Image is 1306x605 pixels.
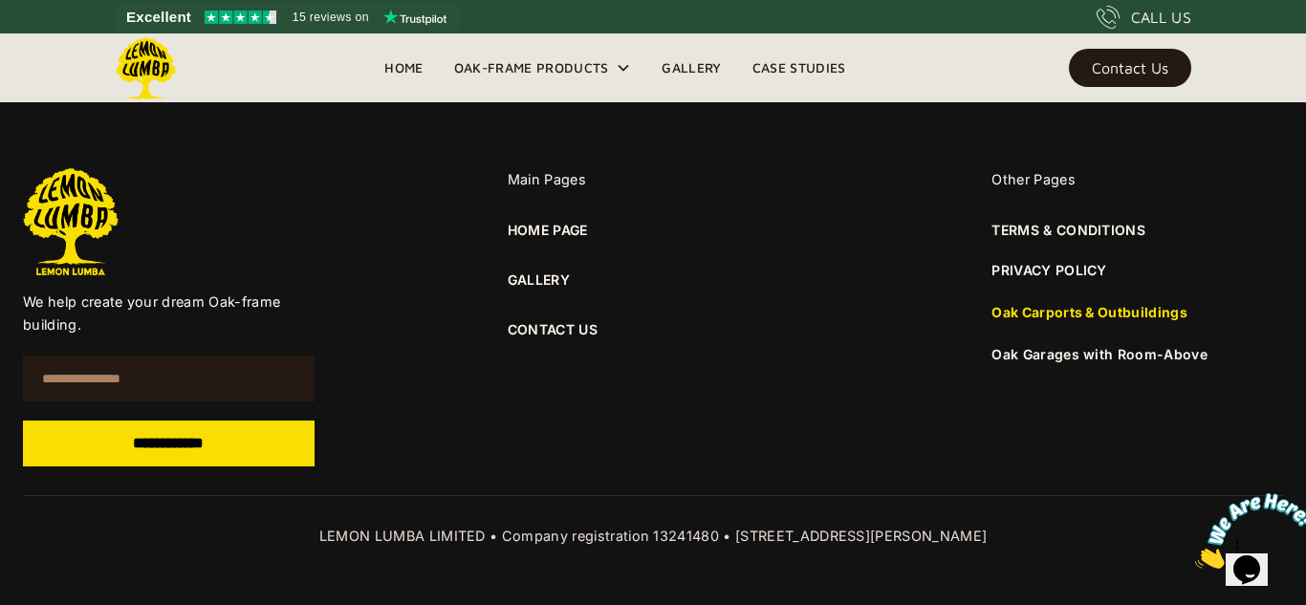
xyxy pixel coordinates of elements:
[293,6,369,29] span: 15 reviews on
[115,4,460,31] a: See Lemon Lumba reviews on Trustpilot
[23,291,315,336] p: We help create your dream Oak-frame building.
[508,270,799,291] a: GALLERY
[991,220,1145,241] a: TERMS & CONDITIONS
[23,356,315,466] form: Email Form
[1069,49,1191,87] a: Contact Us
[991,304,1187,320] a: Oak Carports & Outbuildings
[991,346,1208,362] a: Oak Garages with Room-Above
[991,260,1106,281] a: PRIVACY POLICY
[991,168,1283,191] div: Other Pages
[646,54,736,82] a: Gallery
[1097,6,1191,29] a: CALL US
[8,8,126,83] img: Chat attention grabber
[126,6,191,29] span: Excellent
[1092,61,1168,75] div: Contact Us
[23,525,1283,548] div: LEMON LUMBA LIMITED • Company registration 13241480 • [STREET_ADDRESS][PERSON_NAME]
[454,56,609,79] div: Oak-Frame Products
[508,168,799,191] div: Main Pages
[1187,486,1306,576] iframe: chat widget
[737,54,861,82] a: Case Studies
[439,33,647,102] div: Oak-Frame Products
[8,8,15,24] span: 1
[205,11,276,24] img: Trustpilot 4.5 stars
[508,319,799,340] a: CONTACT US
[508,220,588,241] a: HOME PAGE
[369,54,438,82] a: Home
[383,10,446,25] img: Trustpilot logo
[1131,6,1191,29] div: CALL US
